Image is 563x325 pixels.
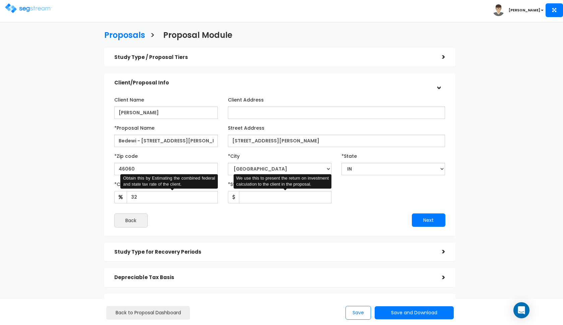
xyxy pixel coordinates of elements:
b: [PERSON_NAME] [509,8,540,13]
div: > [432,272,445,283]
div: > [432,298,445,308]
button: Back [114,213,148,227]
button: Next [412,213,445,227]
img: logo.png [5,3,52,13]
h3: Proposals [104,31,145,41]
label: Client Name [114,94,144,103]
h5: Client/Proposal Info [114,80,432,86]
div: > [432,247,445,257]
div: > [432,52,445,62]
button: Save [346,306,371,320]
label: *City [228,150,240,159]
a: Proposal Module [158,24,232,45]
button: Save and Download [375,306,454,319]
div: Obtain this by Estimating the combined federal and state tax rate of the client. [120,174,217,189]
label: *Study Fee [228,179,254,188]
h5: Study Type for Recovery Periods [114,249,432,255]
a: Proposals [99,24,145,45]
h5: Depreciable Tax Basis [114,275,432,280]
label: *State [341,150,357,159]
h3: Proposal Module [163,31,232,41]
div: We use this to present the return on investment calculation to the client in the proposal. [234,174,331,189]
label: *Proposal Name [114,122,154,131]
a: Back to Proposal Dashboard [106,306,190,320]
label: *Client Effective Tax Rate: [114,179,177,188]
h3: > [150,31,155,41]
label: *Zip code [114,150,138,159]
div: > [433,76,444,90]
img: avatar.png [493,4,504,16]
div: Open Intercom Messenger [513,302,529,318]
h5: Study Type / Proposal Tiers [114,55,432,60]
label: Client Address [228,94,264,103]
label: Street Address [228,122,264,131]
